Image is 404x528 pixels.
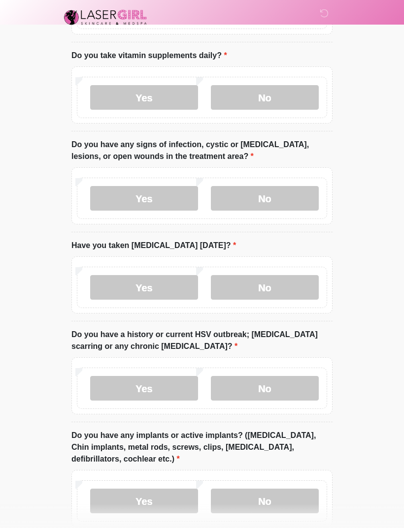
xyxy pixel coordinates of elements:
label: Do you take vitamin supplements daily? [71,50,227,62]
label: No [211,489,319,513]
label: No [211,186,319,211]
label: No [211,376,319,401]
label: No [211,85,319,110]
label: Have you taken [MEDICAL_DATA] [DATE]? [71,240,236,251]
label: Do you have any signs of infection, cystic or [MEDICAL_DATA], lesions, or open wounds in the trea... [71,139,333,162]
label: Yes [90,186,198,211]
label: Do you have a history or current HSV outbreak; [MEDICAL_DATA] scarring or any chronic [MEDICAL_DA... [71,329,333,352]
label: Yes [90,489,198,513]
img: Laser Girl Med Spa LLC Logo [62,7,149,27]
label: Do you have any implants or active implants? ([MEDICAL_DATA], Chin implants, metal rods, screws, ... [71,430,333,465]
label: Yes [90,275,198,300]
label: Yes [90,85,198,110]
label: No [211,275,319,300]
label: Yes [90,376,198,401]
